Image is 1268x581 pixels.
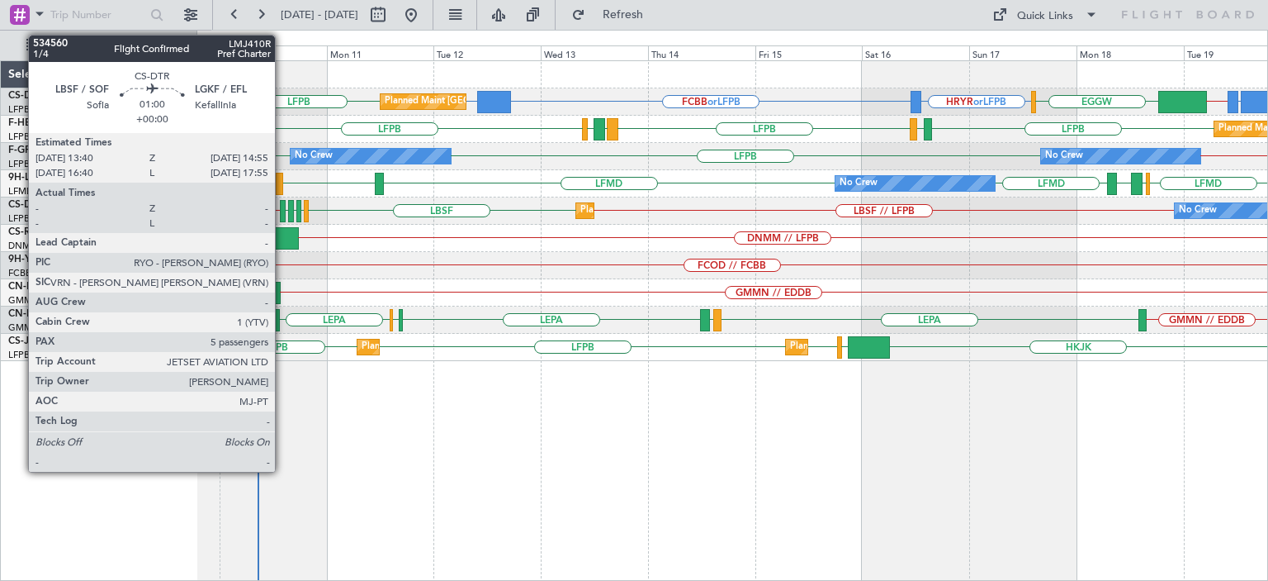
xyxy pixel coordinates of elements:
[8,227,44,237] span: CS-RRC
[1045,144,1083,169] div: No Crew
[8,294,65,307] a: GMMN/CMN
[200,33,228,47] div: [DATE]
[8,158,51,170] a: LFPB/LBG
[589,9,658,21] span: Refresh
[541,45,648,60] div: Wed 13
[327,45,434,60] div: Mon 11
[295,144,333,169] div: No Crew
[433,45,541,60] div: Tue 12
[8,145,44,155] span: F-GPNJ
[8,282,46,292] span: CN-KAS
[580,198,665,223] div: Planned Maint Sofia
[984,2,1106,28] button: Quick Links
[8,321,65,334] a: GMMN/CMN
[8,145,106,155] a: F-GPNJFalcon 900EX
[8,200,100,210] a: CS-DTRFalcon 2000
[1076,45,1184,60] div: Mon 18
[18,32,179,59] button: All Aircraft
[8,267,52,279] a: FCBB/BZV
[8,255,45,264] span: 9H-YAA
[50,2,145,27] input: Trip Number
[969,45,1076,60] div: Sun 17
[1179,198,1217,223] div: No Crew
[8,212,51,225] a: LFPB/LBG
[8,118,45,128] span: F-HECD
[8,91,47,101] span: CS-DOU
[362,335,622,360] div: Planned Maint [GEOGRAPHIC_DATA] ([GEOGRAPHIC_DATA])
[8,309,103,319] a: CN-RAKGlobal 6000
[220,45,327,60] div: Sun 10
[648,45,755,60] div: Thu 14
[8,240,59,252] a: DNMM/LOS
[8,336,100,346] a: CS-JHHGlobal 6000
[385,89,645,114] div: Planned Maint [GEOGRAPHIC_DATA] ([GEOGRAPHIC_DATA])
[8,173,41,183] span: 9H-LPZ
[840,171,878,196] div: No Crew
[281,7,358,22] span: [DATE] - [DATE]
[43,40,174,51] span: All Aircraft
[8,336,44,346] span: CS-JHH
[8,103,51,116] a: LFPB/LBG
[8,185,56,198] a: LFMD/CEQ
[1017,8,1073,25] div: Quick Links
[8,200,44,210] span: CS-DTR
[8,131,51,143] a: LFPB/LBG
[8,282,102,292] a: CN-KASGlobal 5000
[8,349,51,361] a: LFPB/LBG
[8,227,106,237] a: CS-RRCFalcon 900LX
[8,173,94,183] a: 9H-LPZLegacy 500
[564,2,663,28] button: Refresh
[8,118,90,128] a: F-HECDFalcon 7X
[8,91,103,101] a: CS-DOUGlobal 6500
[790,335,1050,360] div: Planned Maint [GEOGRAPHIC_DATA] ([GEOGRAPHIC_DATA])
[8,255,102,264] a: 9H-YAAGlobal 5000
[862,45,969,60] div: Sat 16
[755,45,863,60] div: Fri 15
[8,309,47,319] span: CN-RAK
